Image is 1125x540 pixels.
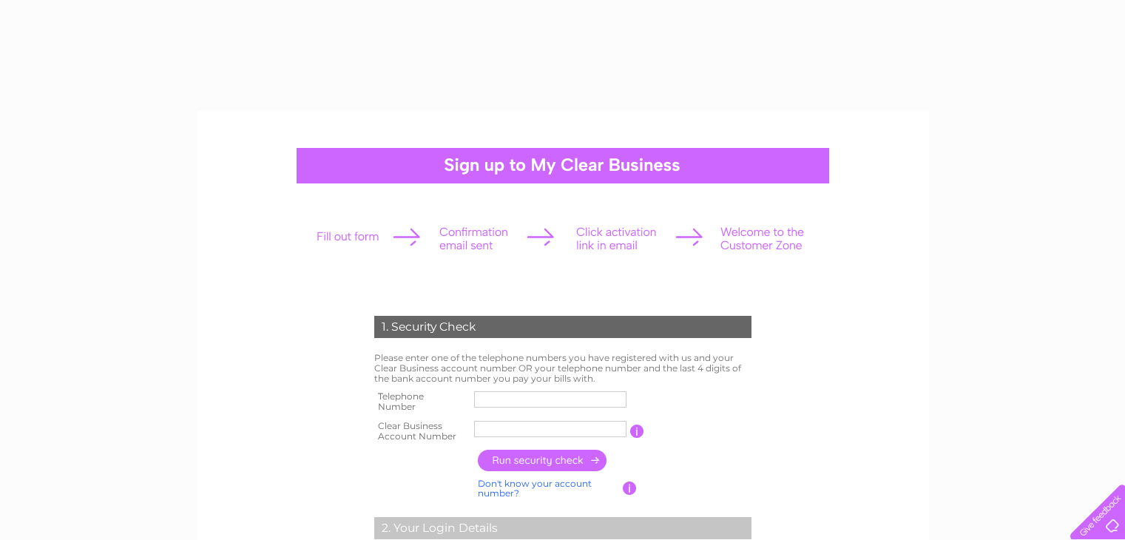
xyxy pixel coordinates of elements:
[374,517,751,539] div: 2. Your Login Details
[630,425,644,438] input: Information
[478,478,592,499] a: Don't know your account number?
[371,416,471,446] th: Clear Business Account Number
[623,482,637,495] input: Information
[371,349,755,387] td: Please enter one of the telephone numbers you have registered with us and your Clear Business acc...
[374,316,751,338] div: 1. Security Check
[371,387,471,416] th: Telephone Number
